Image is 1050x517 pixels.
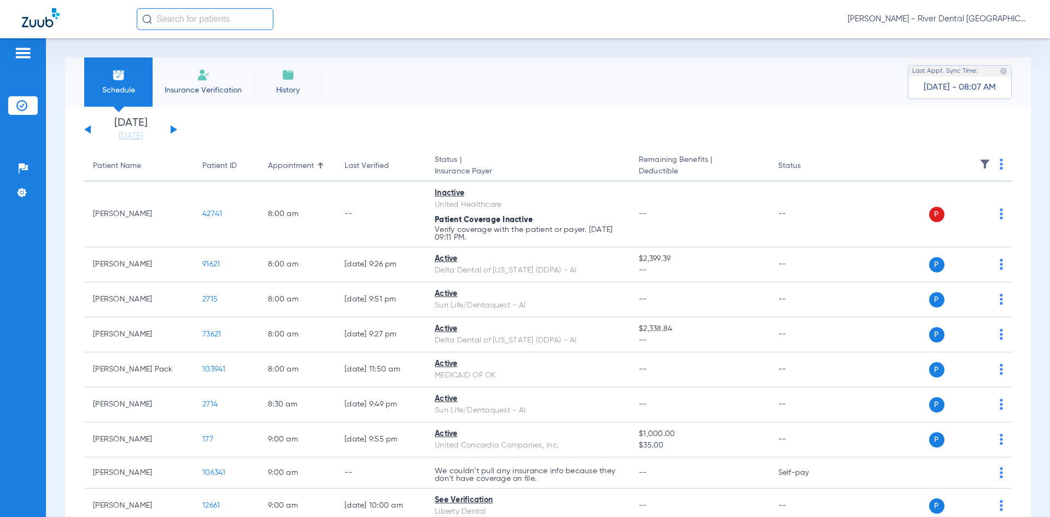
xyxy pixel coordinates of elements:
td: 9:00 AM [259,422,336,457]
span: [DATE] - 08:07 AM [924,82,996,93]
span: 106341 [202,469,226,477]
img: Schedule [112,68,125,82]
img: group-dot-blue.svg [1000,434,1003,445]
span: 2715 [202,295,218,303]
img: group-dot-blue.svg [1000,208,1003,219]
div: United Healthcare [435,199,621,211]
img: Search Icon [142,14,152,24]
th: Remaining Benefits | [630,151,769,182]
td: [DATE] 9:49 PM [336,387,426,422]
span: Schedule [92,85,144,96]
span: -- [639,469,647,477]
td: [DATE] 11:50 AM [336,352,426,387]
span: P [929,257,944,272]
td: 8:30 AM [259,387,336,422]
td: [PERSON_NAME] [84,317,194,352]
div: Sun Life/Dentaquest - AI [435,300,621,311]
li: [DATE] [98,118,164,142]
td: -- [769,247,843,282]
span: $2,338.84 [639,323,760,335]
span: P [929,432,944,448]
div: Last Verified [345,160,389,172]
img: last sync help info [1000,67,1007,75]
div: Appointment [268,160,327,172]
td: -- [769,182,843,247]
td: [DATE] 9:55 PM [336,422,426,457]
span: P [929,327,944,342]
span: Last Appt. Sync Time: [912,66,978,77]
img: filter.svg [979,159,990,170]
div: Inactive [435,188,621,199]
img: group-dot-blue.svg [1000,329,1003,340]
img: hamburger-icon [14,47,32,60]
td: 8:00 AM [259,317,336,352]
span: 103941 [202,365,226,373]
span: -- [639,400,647,408]
span: 91621 [202,260,220,268]
img: Manual Insurance Verification [197,68,210,82]
td: 9:00 AM [259,457,336,489]
span: $1,000.00 [639,428,760,440]
span: $35.00 [639,440,760,451]
td: [PERSON_NAME] [84,387,194,422]
span: -- [639,265,760,276]
p: Verify coverage with the patient or payer. [DATE] 09:11 PM. [435,226,621,241]
span: History [262,85,314,96]
span: 42741 [202,210,222,218]
img: group-dot-blue.svg [1000,259,1003,270]
td: -- [769,387,843,422]
td: -- [769,422,843,457]
div: See Verification [435,495,621,506]
img: group-dot-blue.svg [1000,294,1003,305]
td: [DATE] 9:51 PM [336,282,426,317]
td: -- [336,182,426,247]
td: -- [769,317,843,352]
img: group-dot-blue.svg [1000,364,1003,375]
td: 8:00 AM [259,352,336,387]
span: $2,399.39 [639,253,760,265]
a: [DATE] [98,131,164,142]
span: Patient Coverage Inactive [435,216,533,224]
img: History [282,68,295,82]
div: Sun Life/Dentaquest - AI [435,405,621,416]
td: -- [769,352,843,387]
td: 8:00 AM [259,282,336,317]
span: P [929,498,944,514]
span: Deductible [639,166,760,177]
span: -- [639,365,647,373]
td: [PERSON_NAME] [84,282,194,317]
td: [DATE] 9:26 PM [336,247,426,282]
span: [PERSON_NAME] - River Dental [GEOGRAPHIC_DATA] [848,14,1028,25]
input: Search for patients [137,8,273,30]
div: Appointment [268,160,314,172]
td: [DATE] 9:27 PM [336,317,426,352]
span: -- [639,210,647,218]
div: Active [435,323,621,335]
span: -- [639,502,647,509]
span: P [929,292,944,307]
td: [PERSON_NAME] Pack [84,352,194,387]
div: Patient Name [93,160,141,172]
span: 12661 [202,502,220,509]
div: Last Verified [345,160,417,172]
span: P [929,397,944,413]
div: Patient Name [93,160,185,172]
img: group-dot-blue.svg [1000,159,1003,170]
iframe: Chat Widget [995,464,1050,517]
td: 8:00 AM [259,247,336,282]
span: Insurance Payer [435,166,621,177]
div: Patient ID [202,160,237,172]
td: -- [769,282,843,317]
img: Zuub Logo [22,8,60,27]
td: 8:00 AM [259,182,336,247]
td: [PERSON_NAME] [84,247,194,282]
div: Active [435,358,621,370]
span: 73621 [202,330,221,338]
div: United Concordia Companies, Inc. [435,440,621,451]
span: 177 [202,435,213,443]
th: Status | [426,151,630,182]
td: -- [336,457,426,489]
div: Patient ID [202,160,250,172]
td: [PERSON_NAME] [84,182,194,247]
td: Self-pay [769,457,843,489]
